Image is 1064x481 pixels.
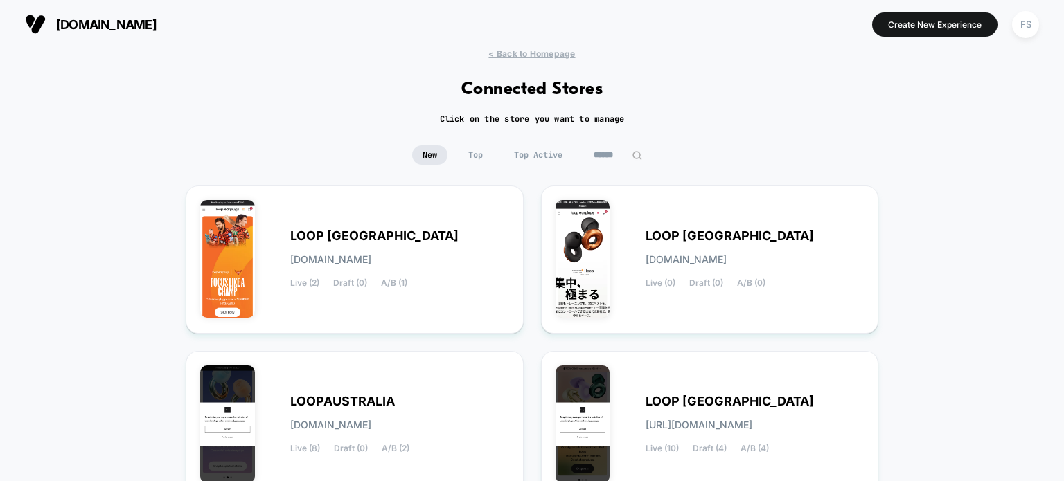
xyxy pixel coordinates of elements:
[646,255,727,264] span: [DOMAIN_NAME]
[56,17,157,32] span: [DOMAIN_NAME]
[440,114,625,125] h2: Click on the store you want to manage
[689,278,723,288] span: Draft (0)
[333,278,367,288] span: Draft (0)
[458,145,493,165] span: Top
[290,397,395,406] span: LOOPAUSTRALIA
[1012,11,1039,38] div: FS
[412,145,447,165] span: New
[290,231,459,241] span: LOOP [GEOGRAPHIC_DATA]
[488,48,575,59] span: < Back to Homepage
[693,444,727,453] span: Draft (4)
[382,444,409,453] span: A/B (2)
[1008,10,1043,39] button: FS
[504,145,573,165] span: Top Active
[290,255,371,264] span: [DOMAIN_NAME]
[21,13,161,35] button: [DOMAIN_NAME]
[741,444,769,453] span: A/B (4)
[381,278,407,288] span: A/B (1)
[646,420,752,430] span: [URL][DOMAIN_NAME]
[556,200,610,318] img: LOOP_JAPAN
[872,12,997,37] button: Create New Experience
[290,278,319,288] span: Live (2)
[646,278,675,288] span: Live (0)
[632,150,642,161] img: edit
[646,444,679,453] span: Live (10)
[646,397,814,406] span: LOOP [GEOGRAPHIC_DATA]
[290,420,371,430] span: [DOMAIN_NAME]
[737,278,765,288] span: A/B (0)
[461,80,603,100] h1: Connected Stores
[290,444,320,453] span: Live (8)
[334,444,368,453] span: Draft (0)
[646,231,814,241] span: LOOP [GEOGRAPHIC_DATA]
[200,200,255,318] img: LOOP_INDIA
[25,14,46,35] img: Visually logo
